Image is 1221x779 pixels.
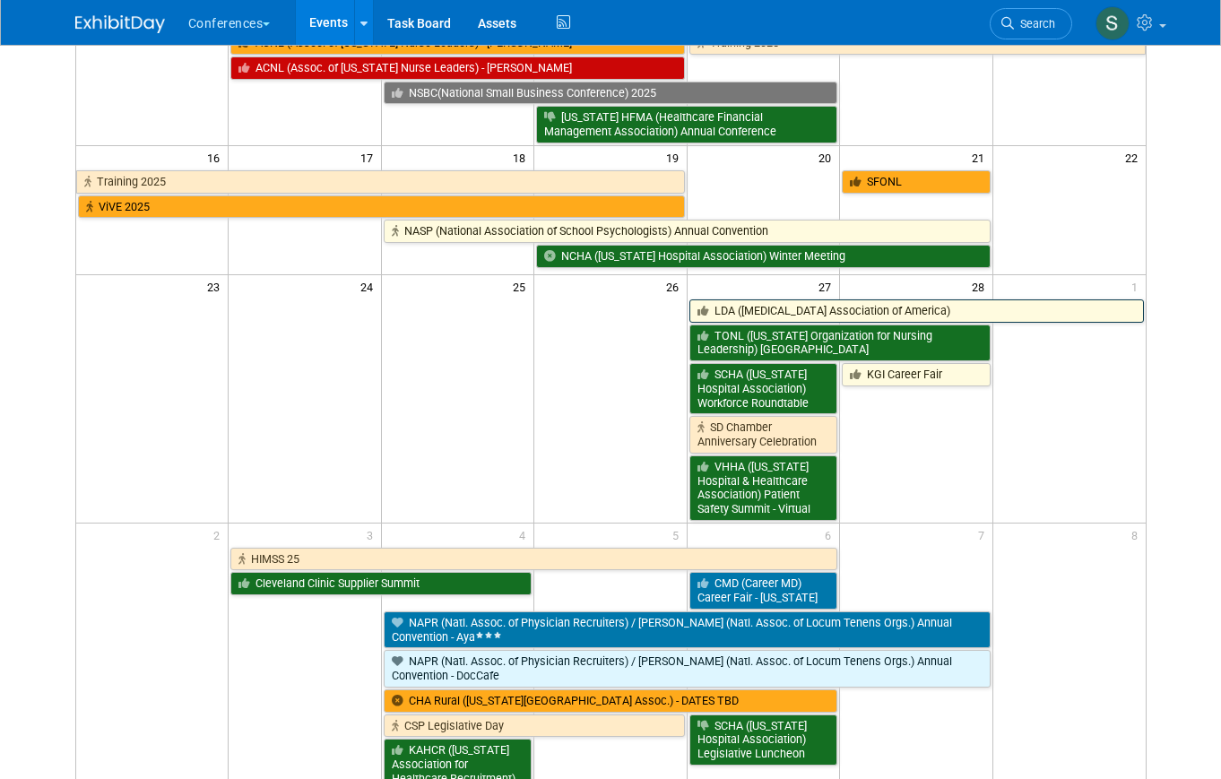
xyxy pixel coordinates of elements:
[75,15,165,33] img: ExhibitDay
[384,689,837,713] a: CHA Rural ([US_STATE][GEOGRAPHIC_DATA] Assoc.) - DATES TBD
[1123,146,1146,169] span: 22
[671,524,687,546] span: 5
[230,56,684,80] a: ACNL (Assoc. of [US_STATE] Nurse Leaders) - [PERSON_NAME]
[689,572,837,609] a: CMD (Career MD) Career Fair - [US_STATE]
[1130,524,1146,546] span: 8
[664,275,687,298] span: 26
[76,170,685,194] a: Training 2025
[689,455,837,521] a: VHHA ([US_STATE] Hospital & Healthcare Association) Patient Safety Summit - Virtual
[970,275,992,298] span: 28
[976,524,992,546] span: 7
[517,524,533,546] span: 4
[384,611,991,648] a: NAPR (Natl. Assoc. of Physician Recruiters) / [PERSON_NAME] (Natl. Assoc. of Locum Tenens Orgs.) ...
[817,146,839,169] span: 20
[689,714,837,766] a: SCHA ([US_STATE] Hospital Association) Legislative Luncheon
[365,524,381,546] span: 3
[1095,6,1130,40] img: Sophie Buffo
[689,416,837,453] a: SD Chamber Anniversary Celebration
[817,275,839,298] span: 27
[689,325,991,361] a: TONL ([US_STATE] Organization for Nursing Leadership) [GEOGRAPHIC_DATA]
[664,146,687,169] span: 19
[384,220,991,243] a: NASP (National Association of School Psychologists) Annual Convention
[536,106,837,143] a: [US_STATE] HFMA (Healthcare Financial Management Association) Annual Conference
[205,275,228,298] span: 23
[384,82,837,105] a: NSBC(National Small Business Conference) 2025
[205,146,228,169] span: 16
[359,275,381,298] span: 24
[511,275,533,298] span: 25
[823,524,839,546] span: 6
[384,650,991,687] a: NAPR (Natl. Assoc. of Physician Recruiters) / [PERSON_NAME] (Natl. Assoc. of Locum Tenens Orgs.) ...
[384,714,685,738] a: CSP Legislative Day
[689,299,1144,323] a: LDA ([MEDICAL_DATA] Association of America)
[78,195,685,219] a: ViVE 2025
[230,572,532,595] a: Cleveland Clinic Supplier Summit
[359,146,381,169] span: 17
[230,548,837,571] a: HIMSS 25
[970,146,992,169] span: 21
[689,363,837,414] a: SCHA ([US_STATE] Hospital Association) Workforce Roundtable
[842,363,990,386] a: KGI Career Fair
[536,245,990,268] a: NCHA ([US_STATE] Hospital Association) Winter Meeting
[842,170,990,194] a: SFONL
[1130,275,1146,298] span: 1
[1014,17,1055,30] span: Search
[990,8,1072,39] a: Search
[212,524,228,546] span: 2
[511,146,533,169] span: 18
